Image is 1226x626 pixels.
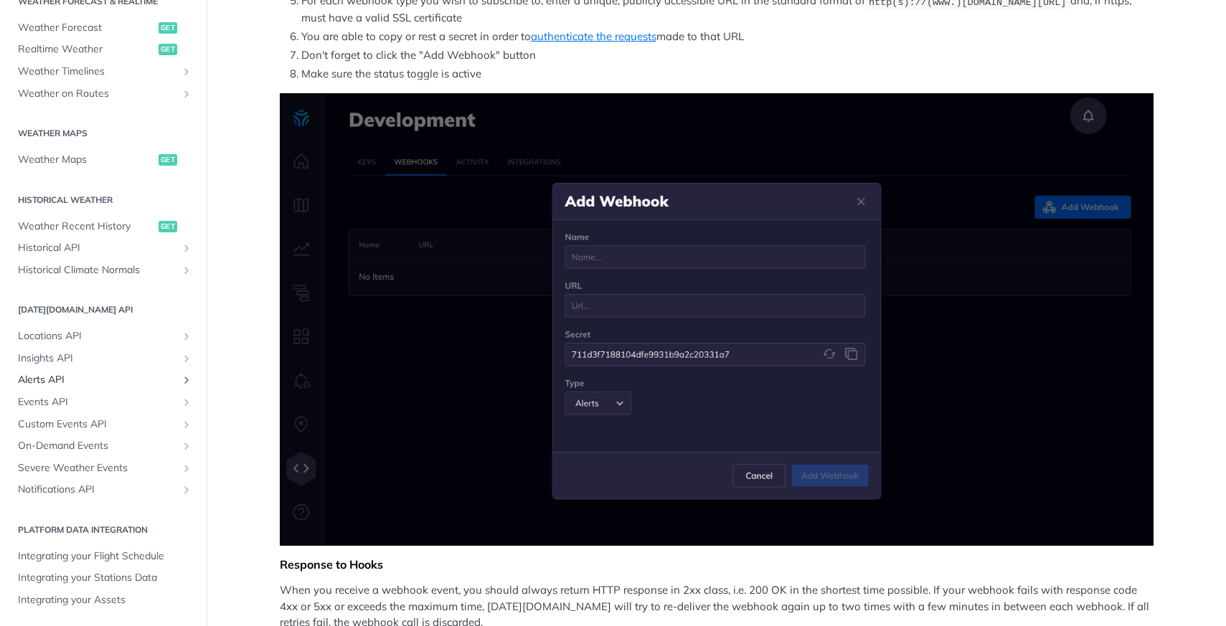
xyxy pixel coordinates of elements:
span: Integrating your Stations Data [18,571,192,585]
a: Weather TimelinesShow subpages for Weather Timelines [11,61,196,82]
button: Show subpages for Notifications API [181,484,192,495]
a: Weather Forecastget [11,17,196,39]
h2: Platform DATA integration [11,523,196,536]
img: Screen Shot 2021-03-31 at 11.39.27.png [280,93,1154,546]
li: Make sure the status toggle is active [301,66,1154,82]
a: Historical Climate NormalsShow subpages for Historical Climate Normals [11,260,196,281]
span: Integrating your Assets [18,593,192,607]
h2: [DATE][DOMAIN_NAME] API [11,303,196,316]
span: Weather on Routes [18,87,177,101]
button: Show subpages for Events API [181,397,192,408]
span: Historical API [18,241,177,255]
span: Historical Climate Normals [18,263,177,278]
button: Show subpages for Alerts API [181,374,192,386]
a: Integrating your Assets [11,589,196,611]
li: You are able to copy or rest a secret in order to made to that URL [301,29,1154,45]
span: Notifications API [18,483,177,497]
span: Locations API [18,329,177,343]
a: Weather Recent Historyget [11,216,196,237]
span: Weather Forecast [18,21,155,35]
span: Weather Maps [18,153,155,167]
span: Custom Events API [18,417,177,432]
span: Alerts API [18,373,177,387]
button: Show subpages for Locations API [181,331,192,342]
a: Events APIShow subpages for Events API [11,392,196,413]
button: Show subpages for On-Demand Events [181,440,192,452]
a: On-Demand EventsShow subpages for On-Demand Events [11,435,196,457]
button: Show subpages for Historical Climate Normals [181,265,192,276]
span: Insights API [18,351,177,366]
a: Integrating your Flight Schedule [11,546,196,567]
li: Don't forget to click the "Add Webhook" button [301,47,1154,64]
a: Insights APIShow subpages for Insights API [11,348,196,369]
span: Weather Timelines [18,65,177,79]
a: Weather Mapsget [11,149,196,171]
a: Locations APIShow subpages for Locations API [11,326,196,347]
button: Show subpages for Weather Timelines [181,66,192,77]
a: authenticate the requests [531,29,656,43]
button: Show subpages for Severe Weather Events [181,463,192,474]
button: Show subpages for Weather on Routes [181,88,192,100]
a: Alerts APIShow subpages for Alerts API [11,369,196,391]
button: Show subpages for Insights API [181,353,192,364]
a: Historical APIShow subpages for Historical API [11,237,196,259]
span: On-Demand Events [18,439,177,453]
a: Realtime Weatherget [11,39,196,60]
span: Integrating your Flight Schedule [18,549,192,564]
h2: Historical Weather [11,194,196,207]
span: Expand image [280,93,1154,546]
button: Show subpages for Custom Events API [181,419,192,430]
a: Severe Weather EventsShow subpages for Severe Weather Events [11,457,196,479]
span: get [159,154,177,166]
span: get [159,44,177,55]
a: Weather on RoutesShow subpages for Weather on Routes [11,83,196,105]
span: get [159,221,177,232]
a: Custom Events APIShow subpages for Custom Events API [11,414,196,435]
span: Realtime Weather [18,42,155,57]
span: Weather Recent History [18,219,155,234]
h2: Weather Maps [11,127,196,140]
span: get [159,22,177,34]
span: Events API [18,395,177,409]
div: Response to Hooks [280,557,1154,572]
a: Integrating your Stations Data [11,567,196,589]
span: Severe Weather Events [18,461,177,475]
button: Show subpages for Historical API [181,242,192,254]
a: Notifications APIShow subpages for Notifications API [11,479,196,501]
